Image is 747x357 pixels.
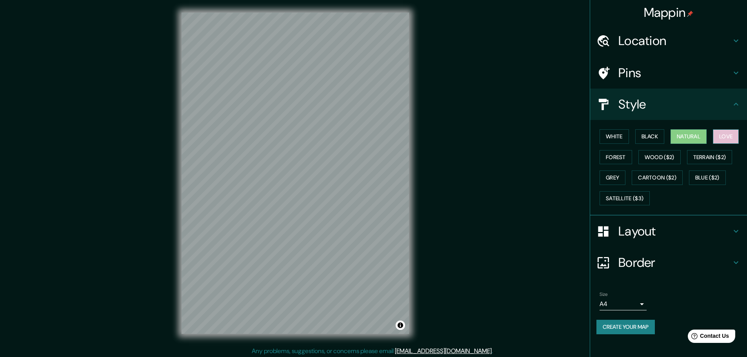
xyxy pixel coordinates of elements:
[632,170,683,185] button: Cartoon ($2)
[713,129,739,144] button: Love
[493,346,494,356] div: .
[618,65,731,81] h4: Pins
[687,150,732,165] button: Terrain ($2)
[618,96,731,112] h4: Style
[590,25,747,56] div: Location
[671,129,707,144] button: Natural
[638,150,681,165] button: Wood ($2)
[618,223,731,239] h4: Layout
[590,247,747,278] div: Border
[600,298,647,310] div: A4
[590,216,747,247] div: Layout
[677,326,738,348] iframe: Help widget launcher
[600,170,625,185] button: Grey
[618,33,731,49] h4: Location
[618,255,731,270] h4: Border
[689,170,726,185] button: Blue ($2)
[396,321,405,330] button: Toggle attribution
[600,150,632,165] button: Forest
[182,13,409,334] canvas: Map
[395,347,492,355] a: [EMAIL_ADDRESS][DOMAIN_NAME]
[252,346,493,356] p: Any problems, suggestions, or concerns please email .
[687,11,693,17] img: pin-icon.png
[596,320,655,334] button: Create your map
[635,129,665,144] button: Black
[590,89,747,120] div: Style
[600,129,629,144] button: White
[600,191,650,206] button: Satellite ($3)
[644,5,694,20] h4: Mappin
[600,291,608,298] label: Size
[494,346,496,356] div: .
[590,57,747,89] div: Pins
